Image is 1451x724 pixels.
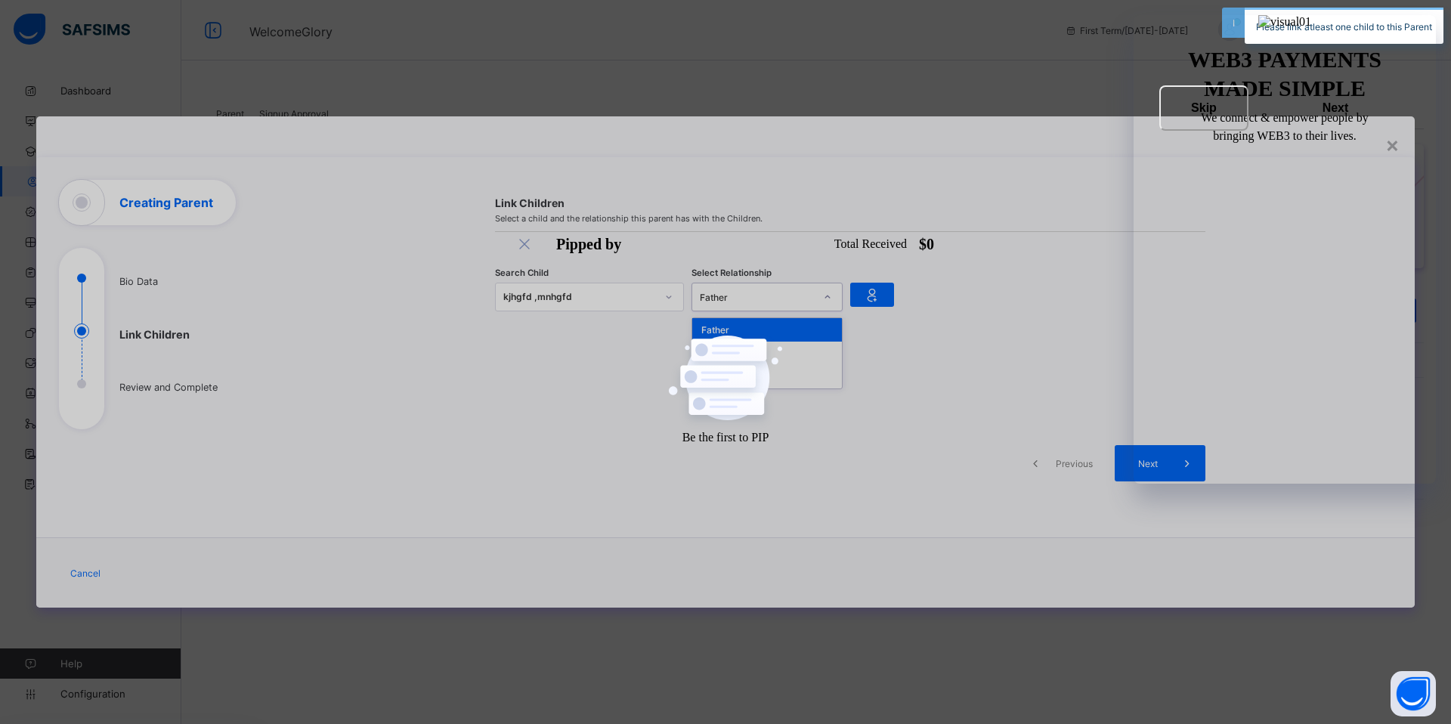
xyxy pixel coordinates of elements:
[834,235,907,253] div: Total Received
[1159,85,1248,131] button: Skip
[1261,85,1410,131] button: Next
[1245,8,1443,44] div: Please link atleast one child to this Parent
[682,429,769,447] div: Be the first to PIP
[919,234,934,255] div: $ 0
[556,234,621,255] div: Pipped by
[1391,671,1436,716] button: Open asap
